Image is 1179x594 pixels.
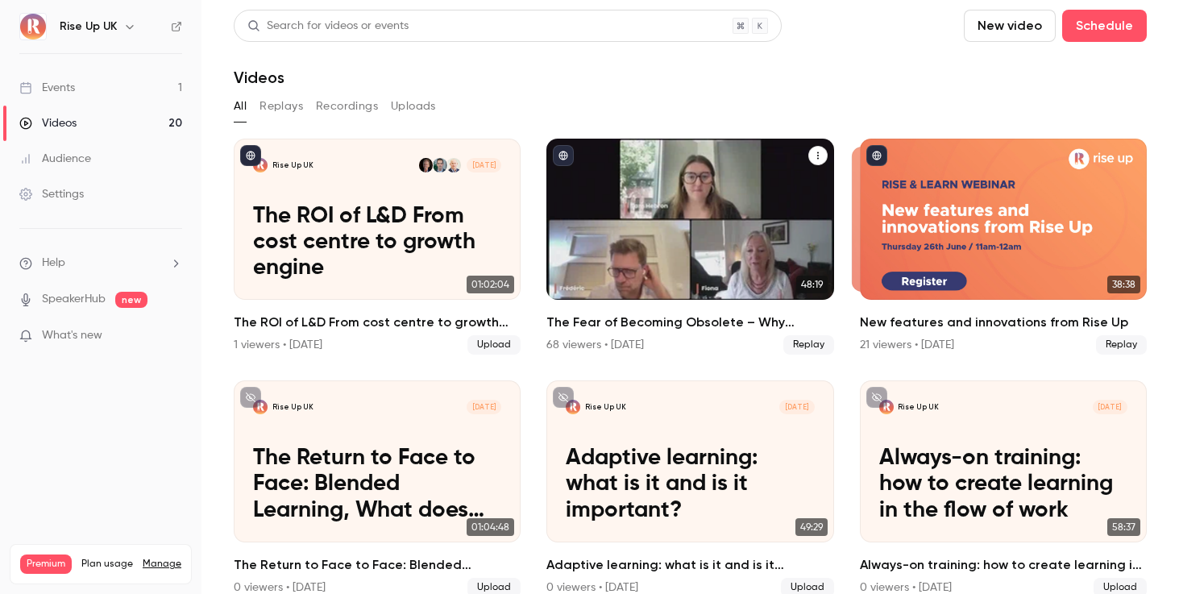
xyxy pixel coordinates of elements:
[253,445,501,523] p: The Return to Face to Face: Blended Learning, What does that look like Post-Covid
[143,558,181,571] a: Manage
[860,337,954,353] div: 21 viewers • [DATE]
[42,255,65,272] span: Help
[19,255,182,272] li: help-dropdown-opener
[467,276,514,293] span: 01:02:04
[1096,335,1147,355] span: Replay
[234,93,247,119] button: All
[898,402,939,412] p: Rise Up UK
[860,139,1147,355] a: 38:3838:38New features and innovations from Rise Up21 viewers • [DATE]Replay
[19,80,75,96] div: Events
[391,93,436,119] button: Uploads
[546,337,644,353] div: 68 viewers • [DATE]
[553,145,574,166] button: published
[1107,276,1140,293] span: 38:38
[860,555,1147,575] h2: Always-on training: how to create learning in the flow of work
[234,139,521,355] li: The ROI of L&D From cost centre to growth engine
[1062,10,1147,42] button: Schedule
[866,145,887,166] button: published
[234,337,322,353] div: 1 viewers • [DATE]
[446,158,461,172] img: Andy Lancaster
[60,19,117,35] h6: Rise Up UK
[964,10,1056,42] button: New video
[795,518,828,536] span: 49:29
[433,158,447,172] img: Arnaud Blachon
[467,400,501,414] span: [DATE]
[42,291,106,308] a: SpeakerHub
[42,327,102,344] span: What's new
[553,387,574,408] button: unpublished
[19,151,91,167] div: Audience
[272,402,313,412] p: Rise Up UK
[860,313,1147,332] h2: New features and innovations from Rise Up
[81,558,133,571] span: Plan usage
[19,115,77,131] div: Videos
[467,335,521,355] span: Upload
[796,276,828,293] span: 48:19
[20,14,46,39] img: Rise Up UK
[234,10,1147,584] section: Videos
[866,387,887,408] button: unpublished
[272,160,313,170] p: Rise Up UK
[234,139,521,355] a: The ROI of L&D From cost centre to growth engineRise Up UKAndy LancasterArnaud BlachonJosh Bersin...
[546,139,833,355] a: 48:19The Fear of Becoming Obsolete – Why Learning Cultures are Key to Combatting FOBO68 viewers •...
[247,18,409,35] div: Search for videos or events
[20,555,72,574] span: Premium
[253,203,501,281] p: The ROI of L&D From cost centre to growth engine
[546,139,833,355] li: The Fear of Becoming Obsolete – Why Learning Cultures are Key to Combatting FOBO
[259,93,303,119] button: Replays
[585,402,626,412] p: Rise Up UK
[115,292,147,308] span: new
[546,555,833,575] h2: Adaptive learning: what is it and is it important?
[240,387,261,408] button: unpublished
[19,186,84,202] div: Settings
[860,139,1147,355] li: New features and innovations from Rise Up
[546,313,833,332] h2: The Fear of Becoming Obsolete – Why Learning Cultures are Key to Combatting FOBO
[1093,400,1127,414] span: [DATE]
[419,158,434,172] img: Josh Bersin
[1107,518,1140,536] span: 58:37
[779,400,814,414] span: [DATE]
[467,518,514,536] span: 01:04:48
[234,68,284,87] h1: Videos
[163,329,182,343] iframe: Noticeable Trigger
[566,445,814,523] p: Adaptive learning: what is it and is it important?
[879,445,1127,523] p: Always-on training: how to create learning in the flow of work
[240,145,261,166] button: published
[234,313,521,332] h2: The ROI of L&D From cost centre to growth engine
[316,93,378,119] button: Recordings
[234,555,521,575] h2: The Return to Face to Face: Blended Learning, What does that look like Post-Covid
[783,335,834,355] span: Replay
[467,158,501,172] span: [DATE]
